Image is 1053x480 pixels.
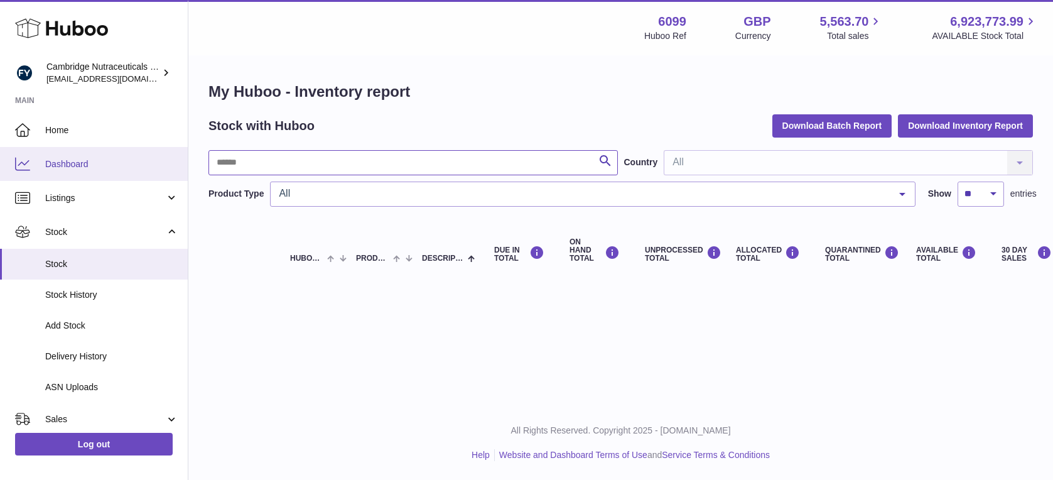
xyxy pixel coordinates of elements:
[45,226,165,238] span: Stock
[422,254,465,263] span: Description
[624,156,658,168] label: Country
[494,246,544,263] div: DUE IN TOTAL
[772,114,892,137] button: Download Batch Report
[932,30,1038,42] span: AVAILABLE Stock Total
[820,13,869,30] span: 5,563.70
[45,124,178,136] span: Home
[45,413,165,425] span: Sales
[46,61,159,85] div: Cambridge Nutraceuticals Ltd
[472,450,490,460] a: Help
[46,74,185,84] span: [EMAIL_ADDRESS][DOMAIN_NAME]
[45,289,178,301] span: Stock History
[736,246,800,263] div: ALLOCATED Total
[356,254,390,263] span: Product Type
[820,13,883,42] a: 5,563.70 Total sales
[45,192,165,204] span: Listings
[825,246,891,263] div: QUARANTINED Total
[1002,246,1052,263] div: 30 DAY SALES
[932,13,1038,42] a: 6,923,773.99 AVAILABLE Stock Total
[208,82,1033,102] h1: My Huboo - Inventory report
[290,254,324,263] span: Huboo P no
[45,320,178,332] span: Add Stock
[645,246,711,263] div: UNPROCESSED Total
[15,63,34,82] img: huboo@camnutra.com
[928,188,951,200] label: Show
[898,114,1033,137] button: Download Inventory Report
[743,13,770,30] strong: GBP
[950,13,1023,30] span: 6,923,773.99
[1010,188,1037,200] span: entries
[827,30,883,42] span: Total sales
[45,158,178,170] span: Dashboard
[45,381,178,393] span: ASN Uploads
[198,425,1043,437] p: All Rights Reserved. Copyright 2025 - [DOMAIN_NAME]
[658,13,686,30] strong: 6099
[499,450,647,460] a: Website and Dashboard Terms of Use
[495,449,770,461] li: and
[45,258,178,270] span: Stock
[735,30,771,42] div: Currency
[208,188,264,200] label: Product Type
[208,117,315,134] h2: Stock with Huboo
[662,450,770,460] a: Service Terms & Conditions
[916,246,976,263] div: AVAILABLE Total
[570,238,620,263] div: ON HAND Total
[644,30,686,42] div: Huboo Ref
[45,351,178,363] span: Delivery History
[15,433,173,455] a: Log out
[276,187,889,200] span: All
